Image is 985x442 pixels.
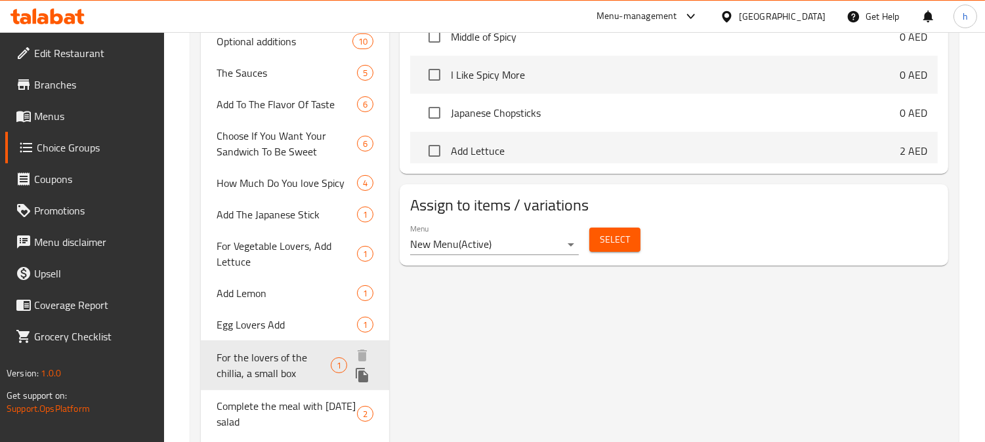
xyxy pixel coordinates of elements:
[410,195,938,216] h2: Assign to items / variations
[451,29,900,45] span: Middle of Spicy
[358,248,373,260] span: 1
[331,359,346,372] span: 1
[201,277,389,309] div: Add Lemon1
[5,195,165,226] a: Promotions
[34,329,154,344] span: Grocery Checklist
[410,234,579,255] div: New Menu(Active)
[201,57,389,89] div: The Sauces5
[358,319,373,331] span: 1
[41,365,61,382] span: 1.0.0
[217,175,357,191] span: How Much Do You love Spicy
[451,143,900,159] span: Add Lettuce
[358,408,373,420] span: 2
[5,163,165,195] a: Coupons
[34,234,154,250] span: Menu disclaimer
[900,29,927,45] p: 0 AED
[217,398,357,430] span: Complete the meal with [DATE] salad
[357,207,373,222] div: Choices
[5,69,165,100] a: Branches
[5,321,165,352] a: Grocery Checklist
[357,175,373,191] div: Choices
[217,128,357,159] span: Choose If You Want Your Sandwich To Be Sweet
[201,199,389,230] div: Add The Japanese Stick1
[331,357,347,373] div: Choices
[34,108,154,124] span: Menus
[34,77,154,92] span: Branches
[201,167,389,199] div: How Much Do You love Spicy4
[201,89,389,120] div: Add To The Flavor Of Taste6
[34,297,154,313] span: Coverage Report
[201,120,389,167] div: Choose If You Want Your Sandwich To Be Sweet6
[217,33,352,49] span: Optional additions
[201,26,389,57] div: Optional additions10
[217,285,357,301] span: Add Lemon
[357,136,373,151] div: Choices
[201,390,389,437] div: Complete the meal with [DATE] salad2
[739,9,826,24] div: [GEOGRAPHIC_DATA]
[201,230,389,277] div: For Vegetable Lovers, Add Lettuce1
[451,105,900,121] span: Japanese Chopsticks
[352,346,372,365] button: delete
[900,105,927,121] p: 0 AED
[421,61,448,89] span: Select choice
[5,37,165,69] a: Edit Restaurant
[352,365,372,385] button: duplicate
[963,9,968,24] span: h
[217,317,357,332] span: Egg Lovers Add
[900,143,927,159] p: 2 AED
[5,132,165,163] a: Choice Groups
[600,231,630,248] span: Select
[358,67,373,79] span: 5
[201,309,389,340] div: Egg Lovers Add1
[421,137,448,165] span: Select choice
[37,140,154,155] span: Choice Groups
[410,225,429,233] label: Menu
[358,209,373,221] span: 1
[5,100,165,132] a: Menus
[421,23,448,50] span: Select choice
[217,238,357,270] span: For Vegetable Lovers, Add Lettuce
[353,35,373,48] span: 10
[451,67,900,83] span: I Like Spicy More
[421,99,448,127] span: Select choice
[34,171,154,187] span: Coupons
[357,406,373,422] div: Choices
[217,207,357,222] span: Add The Japanese Stick
[5,226,165,258] a: Menu disclaimer
[7,400,90,417] a: Support.OpsPlatform
[217,65,357,81] span: The Sauces
[34,203,154,218] span: Promotions
[7,365,39,382] span: Version:
[597,9,677,24] div: Menu-management
[5,258,165,289] a: Upsell
[358,177,373,190] span: 4
[357,246,373,262] div: Choices
[34,266,154,281] span: Upsell
[358,287,373,300] span: 1
[589,228,640,252] button: Select
[352,33,373,49] div: Choices
[5,289,165,321] a: Coverage Report
[900,67,927,83] p: 0 AED
[34,45,154,61] span: Edit Restaurant
[7,387,67,404] span: Get support on:
[358,98,373,111] span: 6
[217,96,357,112] span: Add To The Flavor Of Taste
[201,340,389,390] div: For the lovers of the chillia, a small box1deleteduplicate
[358,138,373,150] span: 6
[217,350,331,381] span: For the lovers of the chillia, a small box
